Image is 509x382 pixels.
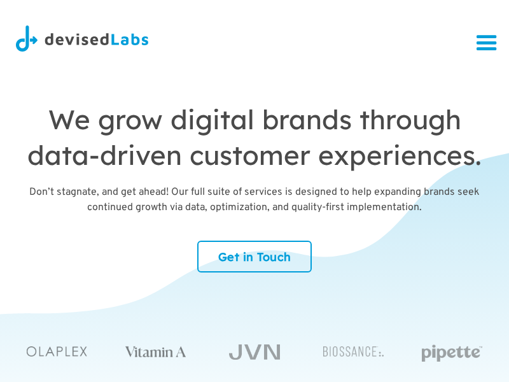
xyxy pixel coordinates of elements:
span: We grow digital brands through data-driven customer experiences. [27,103,482,172]
div: Don’t stagnate, and get ahead! Our full suite of services is designed to help expanding brands se... [20,185,489,215]
img: Vitamin A Swimwear Logo [125,346,186,358]
div: menu [464,21,509,66]
img: Olaplex Logo [27,346,87,357]
a: Get in Touch [197,241,312,272]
